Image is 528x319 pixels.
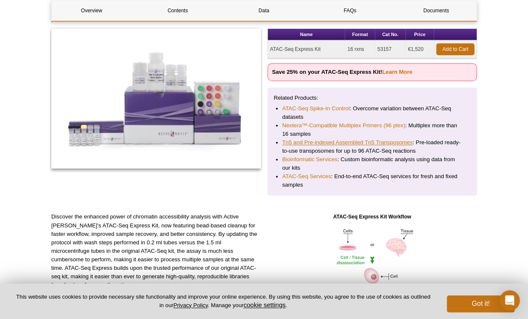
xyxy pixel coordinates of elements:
[282,121,462,138] li: : Multiplex more than 16 samples
[310,0,390,21] a: FAQs
[282,172,331,181] a: ATAC-Seq Services
[382,69,412,75] a: Learn More
[282,138,413,147] a: Tn5 and Pre-indexed Assembled Tn5 Transposomes
[173,302,208,308] a: Privacy Policy
[345,40,375,59] td: 16 rxns
[274,94,471,102] p: Related Products:
[396,0,476,21] a: Documents
[375,40,406,59] td: 53157
[268,40,345,59] td: ATAC-Seq Express Kit
[282,104,350,113] a: ATAC-Seq Spike-In Control
[406,40,434,59] td: €1,520
[224,0,303,21] a: Data
[345,29,375,40] th: Format
[272,69,412,75] strong: Save 25% on your ATAC-Seq Express Kit!
[333,214,411,220] strong: ATAC-Seq Express Kit Workflow
[243,301,285,308] button: cookie settings
[282,138,462,155] li: : Pre-loaded ready-to-use transposomes for up to 96 ATAC-Seq reactions
[282,155,462,172] li: : Custom bioinformatic analysis using data from our kits
[406,29,434,40] th: Price
[51,213,261,289] p: Discover the enhanced power of chromatin accessibility analysis with Active [PERSON_NAME]’s ATAC-...
[375,29,406,40] th: Cat No.
[282,121,405,130] a: Nextera™-Compatible Multiplex Primers (96 plex)
[499,290,520,311] div: Open Intercom Messenger
[436,43,474,55] a: Add to Cart
[282,172,462,189] li: : End-to-end ATAC-Seq services for fresh and fixed samples
[447,295,514,312] button: Got it!
[282,155,337,164] a: Bioinformatic Services
[282,104,462,121] li: : Overcome variation between ATAC-Seq datasets
[51,28,261,168] img: ATAC-Seq Express Kit
[268,29,345,40] th: Name
[52,0,131,21] a: Overview
[138,0,217,21] a: Contents
[14,293,433,309] p: This website uses cookies to provide necessary site functionality and improve your online experie...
